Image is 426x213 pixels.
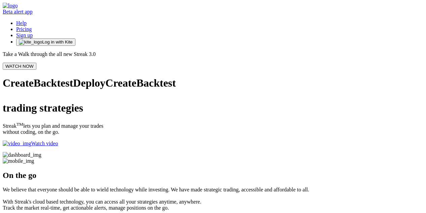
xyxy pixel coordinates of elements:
img: mobile_img [3,158,34,164]
a: video_imgWatch video [3,141,423,147]
img: dashboard_img [3,152,41,158]
img: logo [3,3,18,9]
button: WATCH NOW [3,63,36,70]
sup: TM [17,122,23,127]
p: Streak lets you plan and manage your trades without coding, on the go. [3,122,423,135]
p: We believe that everyone should be able to wield technology while investing. We have made strateg... [3,187,423,211]
a: logoBeta alert app [3,9,423,15]
span: trading strategies [3,102,83,114]
span: Create [3,77,34,89]
a: Help [16,20,27,26]
a: Sign up [16,32,33,38]
button: kite_logoLog in with Kite [16,38,75,46]
h2: On the go [3,171,423,180]
p: Take a Walk through the all new Streak 3.0 [3,51,423,57]
span: Backtest [136,77,176,89]
span: Beta alert app [3,9,33,14]
span: Deploy [73,77,105,89]
span: Log in with Kite [42,39,72,44]
img: video_img [3,141,31,147]
span: Create [105,77,136,89]
img: kite_logo [19,39,42,45]
p: Watch video [3,141,423,147]
a: Pricing [16,26,32,32]
span: Backtest [34,77,73,89]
